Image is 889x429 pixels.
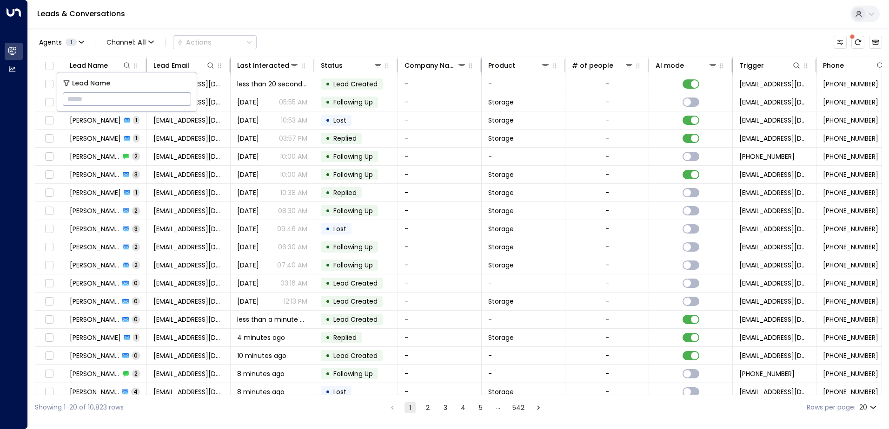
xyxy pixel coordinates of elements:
[386,402,544,413] nav: pagination navigation
[572,60,634,71] div: # of people
[482,274,565,292] td: -
[280,279,307,288] p: 03:16 AM
[823,116,878,125] span: +447000000000
[237,206,259,215] span: Jul 28, 2025
[398,202,482,220] td: -
[237,134,259,143] span: Aug 09, 2025
[823,369,878,378] span: +447730612576
[70,188,121,197] span: Bob Binlid
[153,369,224,378] span: jai_paul@outlook.com
[823,97,878,107] span: +447000000000
[488,60,550,71] div: Product
[398,311,482,328] td: -
[398,75,482,93] td: -
[823,297,878,306] span: +447000000000
[739,134,809,143] span: leads@space-station.co.uk
[333,315,378,324] span: Lead Created
[70,351,119,360] span: Patricia Ryan
[605,279,609,288] div: -
[398,111,482,129] td: -
[37,8,125,19] a: Leads & Conversations
[70,297,119,306] span: Bob Binlid
[739,387,809,396] span: leads@space-station.co.uk
[823,224,878,234] span: +447000000000
[70,152,120,161] span: Bob Binlid
[153,297,224,306] span: bobbybinlid@gmail.com
[43,97,55,108] span: Toggle select row
[807,403,856,412] label: Rows per page:
[132,279,140,287] span: 0
[325,330,330,345] div: •
[333,170,373,179] span: Following Up
[279,97,307,107] p: 05:55 AM
[43,205,55,217] span: Toggle select row
[333,242,373,252] span: Following Up
[237,279,259,288] span: Jul 15, 2025
[153,333,224,342] span: skyeryan88@gmail.com
[70,242,120,252] span: Bob Binlid
[43,278,55,289] span: Toggle select row
[488,188,514,197] span: Storage
[153,170,224,179] span: bobbybinlid@gmail.com
[237,333,285,342] span: 4 minutes ago
[153,351,224,360] span: skyeryan88@gmail.com
[237,242,259,252] span: Jul 18, 2025
[398,365,482,383] td: -
[823,279,878,288] span: +447000000000
[482,347,565,364] td: -
[605,206,609,215] div: -
[237,387,285,396] span: 8 minutes ago
[605,224,609,234] div: -
[739,170,809,179] span: leads@space-station.co.uk
[398,130,482,147] td: -
[739,315,809,324] span: leads@space-station.co.uk
[153,116,224,125] span: bobbybinlid@gmail.com
[70,116,121,125] span: Bob Binlid
[237,60,289,71] div: Last Interacted
[237,97,259,107] span: Sep 02, 2025
[405,402,416,413] button: page 1
[70,333,121,342] span: Patricia Ryan
[237,369,285,378] span: 8 minutes ago
[333,224,346,234] span: Lost
[70,170,120,179] span: Bob Binlid
[823,152,878,161] span: +447000000000
[133,333,139,341] span: 1
[405,60,457,71] div: Company Name
[605,97,609,107] div: -
[237,260,259,270] span: Jul 16, 2025
[422,402,433,413] button: Go to page 2
[325,203,330,219] div: •
[656,60,684,71] div: AI mode
[321,60,383,71] div: Status
[43,314,55,325] span: Toggle select row
[333,79,378,89] span: Lead Created
[493,402,504,413] div: …
[132,243,140,251] span: 2
[739,60,764,71] div: Trigger
[398,184,482,201] td: -
[333,188,357,197] span: Replied
[605,116,609,125] div: -
[132,370,140,377] span: 2
[153,152,224,161] span: bobbybinlid@gmail.com
[237,188,259,197] span: Aug 02, 2025
[237,351,286,360] span: 10 minutes ago
[43,60,55,72] span: Toggle select all
[398,148,482,165] td: -
[398,238,482,256] td: -
[132,351,140,359] span: 0
[511,402,526,413] button: Go to page 542
[153,279,224,288] span: bobbybinlid@gmail.com
[605,369,609,378] div: -
[333,351,378,360] span: Lead Created
[133,134,139,142] span: 1
[237,79,307,89] span: less than 20 seconds ago
[43,187,55,199] span: Toggle select row
[333,369,373,378] span: Following Up
[823,170,878,179] span: +447000000000
[333,116,346,125] span: Lost
[325,149,330,164] div: •
[488,260,514,270] span: Storage
[488,60,515,71] div: Product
